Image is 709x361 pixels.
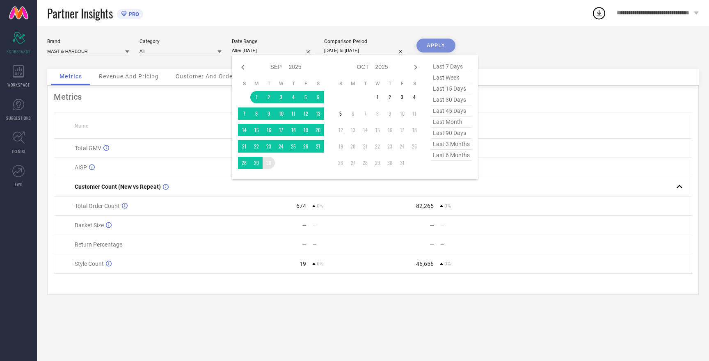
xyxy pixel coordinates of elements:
td: Mon Oct 20 2025 [347,140,359,153]
div: Previous month [238,62,248,72]
div: 82,265 [416,203,434,209]
td: Thu Sep 04 2025 [287,91,300,103]
td: Fri Oct 10 2025 [396,107,408,120]
td: Wed Sep 03 2025 [275,91,287,103]
td: Wed Oct 08 2025 [371,107,384,120]
th: Tuesday [263,80,275,87]
div: Brand [47,39,129,44]
td: Sat Sep 06 2025 [312,91,324,103]
td: Sun Oct 26 2025 [334,157,347,169]
input: Select date range [232,46,314,55]
th: Tuesday [359,80,371,87]
td: Sun Sep 14 2025 [238,124,250,136]
div: Category [140,39,222,44]
span: last week [431,72,472,83]
span: Return Percentage [75,241,122,248]
span: last 6 months [431,150,472,161]
td: Wed Oct 01 2025 [371,91,384,103]
td: Sat Sep 13 2025 [312,107,324,120]
td: Sun Oct 19 2025 [334,140,347,153]
span: last 15 days [431,83,472,94]
div: — [440,242,500,247]
span: TRENDS [11,148,25,154]
span: last 90 days [431,128,472,139]
span: 0% [444,203,451,209]
td: Thu Oct 16 2025 [384,124,396,136]
div: Date Range [232,39,314,44]
th: Friday [396,80,408,87]
span: last 3 months [431,139,472,150]
td: Tue Sep 16 2025 [263,124,275,136]
span: 0% [317,261,323,267]
td: Tue Sep 02 2025 [263,91,275,103]
span: WORKSPACE [7,82,30,88]
div: 46,656 [416,260,434,267]
td: Fri Oct 24 2025 [396,140,408,153]
td: Fri Oct 03 2025 [396,91,408,103]
td: Mon Sep 15 2025 [250,124,263,136]
span: SCORECARDS [7,48,31,55]
td: Mon Oct 27 2025 [347,157,359,169]
td: Sun Sep 21 2025 [238,140,250,153]
td: Sat Oct 18 2025 [408,124,421,136]
td: Fri Oct 17 2025 [396,124,408,136]
td: Wed Oct 22 2025 [371,140,384,153]
td: Tue Sep 23 2025 [263,140,275,153]
td: Wed Sep 24 2025 [275,140,287,153]
th: Sunday [238,80,250,87]
td: Tue Oct 07 2025 [359,107,371,120]
td: Sun Oct 05 2025 [334,107,347,120]
span: Total Order Count [75,203,120,209]
div: — [430,241,434,248]
div: Open download list [592,6,606,21]
th: Wednesday [275,80,287,87]
td: Thu Oct 09 2025 [384,107,396,120]
td: Sat Oct 11 2025 [408,107,421,120]
td: Mon Oct 06 2025 [347,107,359,120]
th: Monday [250,80,263,87]
td: Thu Sep 18 2025 [287,124,300,136]
td: Tue Oct 14 2025 [359,124,371,136]
td: Fri Sep 19 2025 [300,124,312,136]
th: Sunday [334,80,347,87]
span: Customer And Orders [176,73,238,80]
td: Thu Sep 25 2025 [287,140,300,153]
td: Sun Oct 12 2025 [334,124,347,136]
td: Fri Sep 05 2025 [300,91,312,103]
th: Wednesday [371,80,384,87]
th: Saturday [312,80,324,87]
td: Mon Sep 08 2025 [250,107,263,120]
td: Thu Oct 23 2025 [384,140,396,153]
div: — [313,242,373,247]
span: last 30 days [431,94,472,105]
span: 0% [444,261,451,267]
span: last 45 days [431,105,472,117]
td: Wed Sep 10 2025 [275,107,287,120]
span: Style Count [75,260,104,267]
div: Next month [411,62,421,72]
span: SUGGESTIONS [6,115,31,121]
div: — [440,222,500,228]
div: Metrics [54,92,692,102]
div: 674 [296,203,306,209]
div: Comparison Period [324,39,406,44]
span: Metrics [59,73,82,80]
span: AISP [75,164,87,171]
span: Revenue And Pricing [99,73,159,80]
td: Tue Sep 09 2025 [263,107,275,120]
span: 0% [317,203,323,209]
input: Select comparison period [324,46,406,55]
div: 19 [300,260,306,267]
td: Wed Oct 15 2025 [371,124,384,136]
span: Basket Size [75,222,104,228]
th: Thursday [384,80,396,87]
span: last 7 days [431,61,472,72]
td: Fri Sep 12 2025 [300,107,312,120]
div: — [430,222,434,228]
span: last month [431,117,472,128]
td: Sat Oct 25 2025 [408,140,421,153]
td: Wed Sep 17 2025 [275,124,287,136]
td: Sun Sep 28 2025 [238,157,250,169]
td: Tue Oct 28 2025 [359,157,371,169]
td: Mon Sep 22 2025 [250,140,263,153]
